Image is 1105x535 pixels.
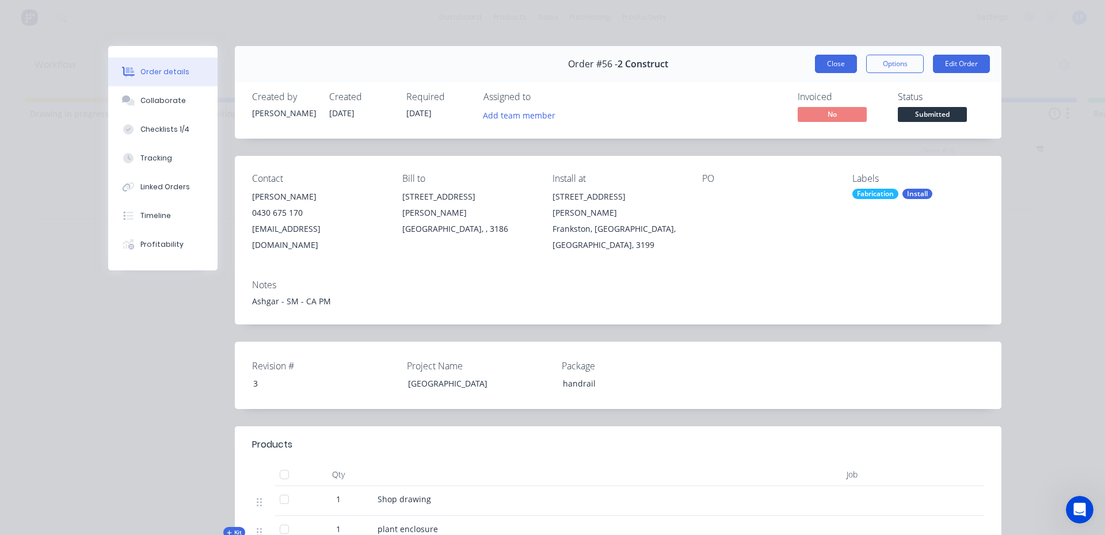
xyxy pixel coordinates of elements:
label: Package [562,359,706,373]
button: Close [815,55,857,73]
span: 😞 [159,416,176,439]
button: Checklists 1/4 [108,115,218,144]
div: Assigned to [483,91,599,102]
div: Products [252,438,292,452]
div: Status [898,91,984,102]
button: Add team member [483,107,562,123]
a: Open in help center [152,453,244,463]
span: [DATE] [329,108,355,119]
button: Collaborate [108,86,218,115]
label: Project Name [407,359,551,373]
div: [STREET_ADDRESS][PERSON_NAME]Frankston, [GEOGRAPHIC_DATA], [GEOGRAPHIC_DATA], 3199 [552,189,684,253]
button: Linked Orders [108,173,218,201]
div: Ashgar - SM - CA PM [252,295,984,307]
div: Did this answer your question? [14,404,382,417]
button: Collapse window [346,5,368,26]
iframe: Intercom live chat [1066,496,1093,523]
button: Submitted [898,107,967,124]
button: Edit Order [933,55,990,73]
div: Contact [252,173,384,184]
div: [PERSON_NAME] [252,107,315,119]
span: No [798,107,867,121]
button: Tracking [108,144,218,173]
div: Collaborate [140,95,186,106]
div: Job [776,463,862,486]
div: Bill to [402,173,534,184]
span: smiley reaction [213,416,243,439]
button: Profitability [108,230,218,259]
div: Timeline [140,211,171,221]
div: Created [329,91,393,102]
div: [GEOGRAPHIC_DATA], , 3186 [402,221,534,237]
div: [EMAIL_ADDRESS][DOMAIN_NAME] [252,221,384,253]
div: Labels [852,173,984,184]
div: [STREET_ADDRESS][PERSON_NAME] [552,189,684,221]
span: 1 [336,523,341,535]
div: PO [702,173,834,184]
div: Checklists 1/4 [140,124,189,135]
div: [STREET_ADDRESS][PERSON_NAME][GEOGRAPHIC_DATA], , 3186 [402,189,534,237]
span: 1 [336,493,341,505]
div: Notes [252,280,984,291]
span: disappointed reaction [153,416,183,439]
div: Invoiced [798,91,884,102]
button: Options [866,55,924,73]
span: Shop drawing [378,494,431,505]
div: Required [406,91,470,102]
button: Add team member [477,107,562,123]
label: Revision # [252,359,396,373]
span: plant enclosure [378,523,438,534]
div: Created by [252,91,315,102]
button: go back [7,5,29,26]
div: Order details [140,67,189,77]
div: [GEOGRAPHIC_DATA] [399,375,543,392]
div: 0430 675 170 [252,205,384,221]
span: 😃 [219,416,236,439]
div: Linked Orders [140,182,190,192]
span: 😐 [189,416,206,439]
div: Install at [552,173,684,184]
div: [STREET_ADDRESS][PERSON_NAME] [402,189,534,221]
button: Timeline [108,201,218,230]
span: Order #56 - [568,59,618,70]
div: [PERSON_NAME]0430 675 170[EMAIL_ADDRESS][DOMAIN_NAME] [252,189,384,253]
span: neutral face reaction [183,416,213,439]
div: Frankston, [GEOGRAPHIC_DATA], [GEOGRAPHIC_DATA], 3199 [552,221,684,253]
div: Profitability [140,239,184,250]
span: Submitted [898,107,967,121]
div: Tracking [140,153,172,163]
div: Install [902,189,932,199]
div: handrail [554,375,698,392]
span: 2 Construct [618,59,668,70]
div: [PERSON_NAME] [252,189,384,205]
div: Close [368,5,388,25]
div: Qty [304,463,373,486]
div: Fabrication [852,189,898,199]
div: 3 [244,375,388,392]
button: Order details [108,58,218,86]
span: [DATE] [406,108,432,119]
